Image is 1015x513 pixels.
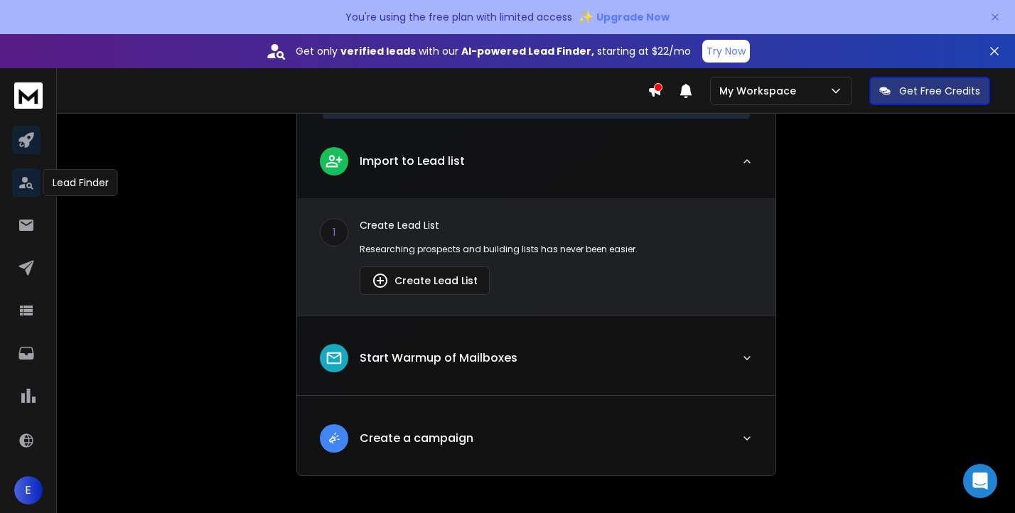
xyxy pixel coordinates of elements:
[899,84,980,98] p: Get Free Credits
[345,10,572,24] p: You're using the free plan with limited access
[596,10,670,24] span: Upgrade Now
[14,476,43,504] button: E
[14,82,43,109] img: logo
[707,44,746,58] p: Try Now
[320,218,348,247] div: 1
[360,244,753,255] p: Researching prospects and building lists has never been easier.
[869,77,990,105] button: Get Free Credits
[325,349,343,367] img: lead
[702,40,750,63] button: Try Now
[372,272,389,289] img: lead
[340,44,416,58] strong: verified leads
[297,198,775,315] div: leadImport to Lead list
[360,153,465,170] p: Import to Lead list
[296,44,691,58] p: Get only with our starting at $22/mo
[360,218,753,232] p: Create Lead List
[461,44,594,58] strong: AI-powered Lead Finder,
[325,152,343,170] img: lead
[963,464,997,498] div: Open Intercom Messenger
[325,429,343,447] img: lead
[43,169,118,196] div: Lead Finder
[360,430,473,447] p: Create a campaign
[719,84,802,98] p: My Workspace
[360,350,517,367] p: Start Warmup of Mailboxes
[578,7,594,27] span: ✨
[297,333,775,395] button: leadStart Warmup of Mailboxes
[297,413,775,475] button: leadCreate a campaign
[360,266,490,295] button: Create Lead List
[297,136,775,198] button: leadImport to Lead list
[578,3,670,31] button: ✨Upgrade Now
